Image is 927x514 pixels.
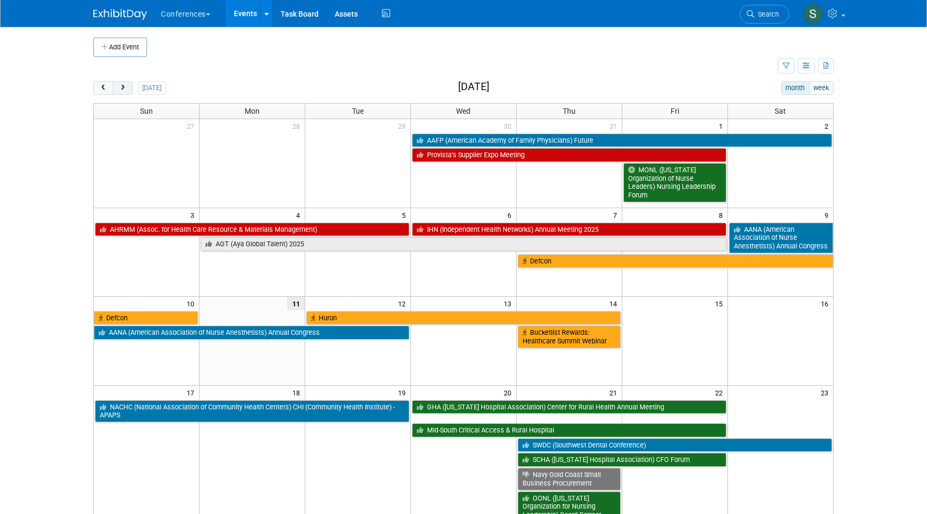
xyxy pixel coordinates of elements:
span: 18 [291,386,305,399]
button: next [113,81,133,95]
span: 1 [718,119,727,133]
span: 28 [291,119,305,133]
a: Search [740,5,789,24]
a: GHA ([US_STATE] Hospital Association) Center for Rural Health Annual Meeting [412,400,726,414]
span: 6 [506,208,516,222]
span: Search [754,10,779,18]
span: 23 [820,386,833,399]
a: AGT (Aya Global Talent) 2025 [201,237,726,251]
span: 31 [608,119,622,133]
a: NACHC (National Association of Community Health Centers) CHI (Community Health Institute) - APAPS [95,400,409,422]
span: 19 [397,386,410,399]
span: 20 [503,386,516,399]
span: 29 [397,119,410,133]
span: 30 [503,119,516,133]
a: MONL ([US_STATE] Organization of Nurse Leaders) Nursing Leadership Forum [623,163,726,202]
span: 13 [503,297,516,310]
button: Add Event [93,38,147,57]
a: SCHA ([US_STATE] Hospital Association) CFO Forum [518,453,726,467]
button: month [781,81,810,95]
span: 9 [823,208,833,222]
span: 8 [718,208,727,222]
span: Sat [775,107,786,115]
img: Sophie Buffo [803,4,823,24]
span: 17 [186,386,199,399]
a: Mid-South Critical Access & Rural Hospital [412,423,726,437]
span: Tue [352,107,364,115]
span: Thu [563,107,576,115]
span: 27 [186,119,199,133]
span: 2 [823,119,833,133]
span: 14 [608,297,622,310]
a: Defcon [518,254,833,268]
button: week [809,81,834,95]
span: 21 [608,386,622,399]
a: Provista’s Supplier Expo Meeting [412,148,726,162]
span: 10 [186,297,199,310]
span: Sun [140,107,153,115]
span: 12 [397,297,410,310]
h2: [DATE] [458,81,489,93]
span: 11 [287,297,305,310]
span: 4 [295,208,305,222]
a: AANA (American Association of Nurse Anesthetists) Annual Congress [729,223,833,253]
span: 5 [401,208,410,222]
a: AAFP (American Academy of Family Physicians) Future [412,134,832,148]
span: 16 [820,297,833,310]
img: ExhibitDay [93,9,147,20]
a: Huron [306,311,621,325]
button: prev [93,81,113,95]
a: Navy Gold Coast Small Business Procurement [518,468,621,490]
span: 7 [612,208,622,222]
a: Defcon [94,311,198,325]
a: Bucketlist Rewards: Healthcare Summit Webinar [518,326,621,348]
a: AANA (American Association of Nurse Anesthetists) Annual Congress [94,326,409,340]
button: [DATE] [138,81,166,95]
span: Wed [456,107,470,115]
span: Fri [671,107,679,115]
a: IHN (Independent Health Networks) Annual Meeting 2025 [412,223,726,237]
span: Mon [245,107,260,115]
a: SWDC (Southwest Dental Conference) [518,438,832,452]
span: 22 [714,386,727,399]
span: 15 [714,297,727,310]
a: AHRMM (Assoc. for Health Care Resource & Materials Management) [95,223,409,237]
span: 3 [189,208,199,222]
